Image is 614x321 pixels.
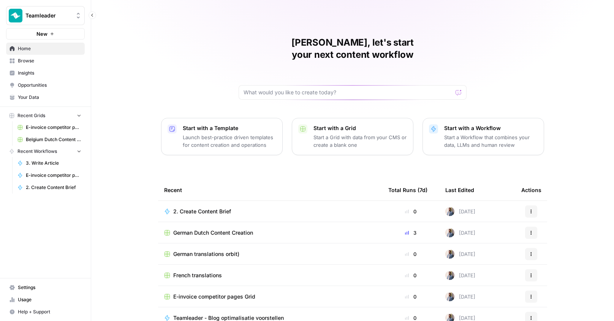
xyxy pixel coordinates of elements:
a: Opportunities [6,79,85,91]
span: 3. Write Article [26,160,81,167]
img: 542af2wjek5zirkck3dd1n2hljhm [445,292,454,301]
span: Settings [18,284,81,291]
img: Teamleader Logo [9,9,22,22]
span: E-invoice competitor pages [26,172,81,179]
span: Help + Support [18,308,81,315]
span: German translations orbit) [173,250,239,258]
span: Home [18,45,81,52]
a: Browse [6,55,85,67]
span: E-invoice competitor pages Grid [173,293,255,300]
span: Recent Workflows [17,148,57,155]
button: Help + Support [6,306,85,318]
p: Start a Grid with data from your CMS or create a blank one [313,133,407,149]
div: [DATE] [445,207,475,216]
div: [DATE] [445,228,475,237]
div: Recent [164,180,376,200]
button: Start with a GridStart a Grid with data from your CMS or create a blank one [292,118,413,155]
a: E-invoice competitor pages [14,169,85,181]
a: Settings [6,281,85,294]
a: Belgium Dutch Content Creation [14,133,85,146]
span: Belgium Dutch Content Creation [26,136,81,143]
a: 3. Write Article [14,157,85,169]
span: Teamleader [25,12,71,19]
button: Start with a WorkflowStart a Workflow that combines your data, LLMs and human review [423,118,544,155]
a: German translations orbit) [164,250,376,258]
a: German Dutch Content Creation [164,229,376,237]
a: French translations [164,272,376,279]
button: Start with a TemplateLaunch best-practice driven templates for content creation and operations [161,118,283,155]
button: Workspace: Teamleader [6,6,85,25]
a: Your Data [6,91,85,103]
button: New [6,28,85,40]
div: 0 [388,272,433,279]
a: Home [6,43,85,55]
a: Usage [6,294,85,306]
span: French translations [173,272,222,279]
span: New [36,30,47,38]
a: 2. Create Content Brief [164,208,376,215]
p: Start with a Grid [313,124,407,132]
span: German Dutch Content Creation [173,229,253,237]
button: Recent Workflows [6,146,85,157]
div: [DATE] [445,249,475,259]
h1: [PERSON_NAME], let's start your next content workflow [239,37,467,61]
span: Browse [18,57,81,64]
a: E-invoice competitor pages Grid [14,121,85,133]
input: What would you like to create today? [244,89,453,96]
div: [DATE] [445,292,475,301]
div: Last Edited [445,180,474,200]
p: Start a Workflow that combines your data, LLMs and human review [444,133,538,149]
div: Actions [521,180,541,200]
img: 542af2wjek5zirkck3dd1n2hljhm [445,271,454,280]
span: Usage [18,296,81,303]
div: 0 [388,208,433,215]
a: 2. Create Content Brief [14,181,85,194]
img: 542af2wjek5zirkck3dd1n2hljhm [445,228,454,237]
p: Launch best-practice driven templates for content creation and operations [183,133,276,149]
span: 2. Create Content Brief [173,208,231,215]
img: 542af2wjek5zirkck3dd1n2hljhm [445,249,454,259]
div: Total Runs (7d) [388,180,427,200]
div: [DATE] [445,271,475,280]
span: Recent Grids [17,112,45,119]
a: Insights [6,67,85,79]
div: 3 [388,229,433,237]
a: E-invoice competitor pages Grid [164,293,376,300]
img: 542af2wjek5zirkck3dd1n2hljhm [445,207,454,216]
p: Start with a Template [183,124,276,132]
span: Opportunities [18,82,81,89]
button: Recent Grids [6,110,85,121]
div: 0 [388,250,433,258]
span: E-invoice competitor pages Grid [26,124,81,131]
div: 0 [388,293,433,300]
span: Insights [18,70,81,76]
span: Your Data [18,94,81,101]
p: Start with a Workflow [444,124,538,132]
span: 2. Create Content Brief [26,184,81,191]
